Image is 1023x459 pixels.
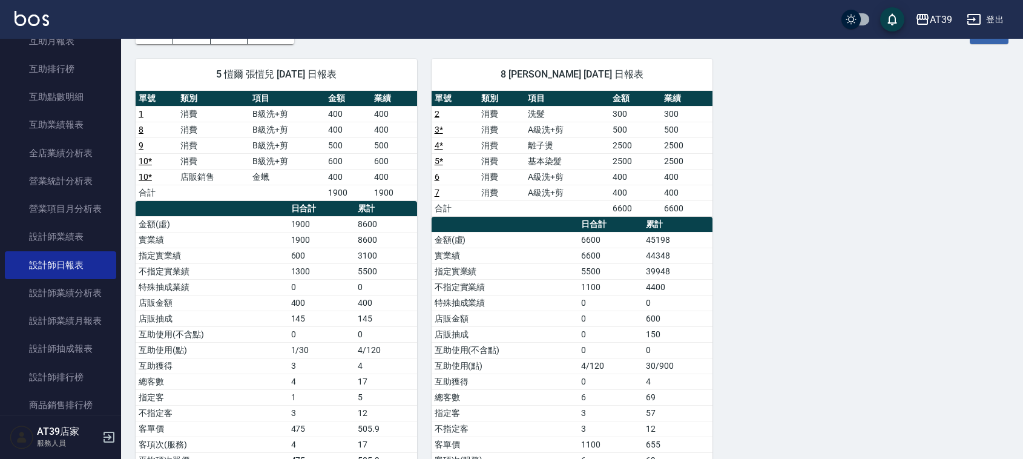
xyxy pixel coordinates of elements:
td: 4 [643,374,712,389]
td: 5500 [355,263,416,279]
th: 單號 [136,91,177,107]
td: 500 [610,122,661,137]
td: 6600 [661,200,712,216]
td: 互助使用(不含點) [136,326,288,342]
td: 39948 [643,263,712,279]
td: 12 [355,405,416,421]
a: 7 [435,188,439,197]
td: 客單價 [432,437,579,452]
td: B級洗+剪 [249,106,325,122]
td: 實業績 [432,248,579,263]
td: 69 [643,389,712,405]
td: 消費 [478,106,525,122]
td: 17 [355,437,416,452]
td: 1/30 [288,342,355,358]
td: 不指定實業績 [432,279,579,295]
td: 1 [288,389,355,405]
td: 金蠟 [249,169,325,185]
th: 金額 [325,91,371,107]
td: 客單價 [136,421,288,437]
img: Person [10,425,34,449]
td: 600 [325,153,371,169]
a: 8 [139,125,143,134]
td: 17 [355,374,416,389]
td: 400 [325,169,371,185]
td: 0 [288,326,355,342]
a: 互助排行榜 [5,55,116,83]
td: B級洗+剪 [249,137,325,153]
a: 互助業績報表 [5,111,116,139]
a: 設計師業績表 [5,223,116,251]
td: 4 [288,437,355,452]
td: 4/120 [355,342,416,358]
button: save [880,7,904,31]
td: 不指定實業績 [136,263,288,279]
td: 6600 [578,232,643,248]
td: 1900 [371,185,417,200]
td: 500 [325,137,371,153]
td: 400 [661,185,712,200]
td: A級洗+剪 [525,185,610,200]
a: 互助點數明細 [5,83,116,111]
th: 累計 [643,217,712,233]
a: 設計師業績分析表 [5,279,116,307]
a: 1 [139,109,143,119]
span: 8 [PERSON_NAME] [DATE] 日報表 [446,68,699,81]
td: 4 [288,374,355,389]
td: 30/900 [643,358,712,374]
td: 基本染髮 [525,153,610,169]
th: 累計 [355,201,416,217]
a: 互助月報表 [5,27,116,55]
td: 0 [578,326,643,342]
table: a dense table [432,91,713,217]
td: 400 [325,106,371,122]
td: 洗髮 [525,106,610,122]
button: AT39 [910,7,957,32]
td: 400 [371,106,417,122]
td: 2500 [610,153,661,169]
td: 4400 [643,279,712,295]
th: 業績 [371,91,417,107]
td: 0 [578,374,643,389]
a: 全店業績分析表 [5,139,116,167]
td: B級洗+剪 [249,122,325,137]
td: 3 [288,358,355,374]
td: 3 [288,405,355,421]
td: 150 [643,326,712,342]
td: 8600 [355,232,416,248]
td: 1900 [325,185,371,200]
td: 400 [371,122,417,137]
td: 4 [355,358,416,374]
th: 項目 [525,91,610,107]
td: 0 [355,326,416,342]
td: 44348 [643,248,712,263]
td: A級洗+剪 [525,169,610,185]
td: 4/120 [578,358,643,374]
td: 店販金額 [136,295,288,311]
td: 指定實業績 [136,248,288,263]
td: 400 [371,169,417,185]
td: 消費 [177,106,249,122]
td: 合計 [432,200,478,216]
a: 營業項目月分析表 [5,195,116,223]
td: 400 [610,169,661,185]
a: 設計師抽成報表 [5,335,116,363]
a: 設計師排行榜 [5,363,116,391]
td: 店販抽成 [136,311,288,326]
td: 6 [578,389,643,405]
td: 1100 [578,437,643,452]
td: 145 [355,311,416,326]
td: 0 [355,279,416,295]
th: 單號 [432,91,478,107]
td: 12 [643,421,712,437]
table: a dense table [136,91,417,201]
td: 實業績 [136,232,288,248]
td: 2500 [610,137,661,153]
td: 1900 [288,216,355,232]
td: 互助獲得 [136,358,288,374]
td: 8600 [355,216,416,232]
td: 消費 [478,185,525,200]
td: 400 [610,185,661,200]
td: 3 [578,405,643,421]
td: 400 [661,169,712,185]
